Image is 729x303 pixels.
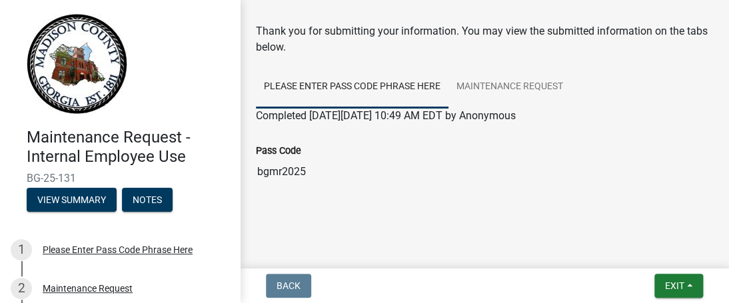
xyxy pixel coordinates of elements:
[11,239,32,260] div: 1
[27,195,117,206] wm-modal-confirm: Summary
[27,14,127,114] img: Madison County, Georgia
[122,195,173,206] wm-modal-confirm: Notes
[256,147,301,156] label: Pass Code
[27,172,213,184] span: BG-25-131
[256,23,713,55] div: Thank you for submitting your information. You may view the submitted information on the tabs below.
[27,128,229,166] h4: Maintenance Request - Internal Employee Use
[266,274,311,298] button: Back
[277,280,301,291] span: Back
[256,109,516,122] span: Completed [DATE][DATE] 10:49 AM EDT by Anonymous
[122,188,173,212] button: Notes
[256,66,448,109] a: Please Enter Pass Code Phrase Here
[654,274,703,298] button: Exit
[27,188,117,212] button: View Summary
[448,66,571,109] a: Maintenance Request
[665,280,684,291] span: Exit
[43,245,193,254] div: Please Enter Pass Code Phrase Here
[43,284,133,293] div: Maintenance Request
[11,278,32,299] div: 2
